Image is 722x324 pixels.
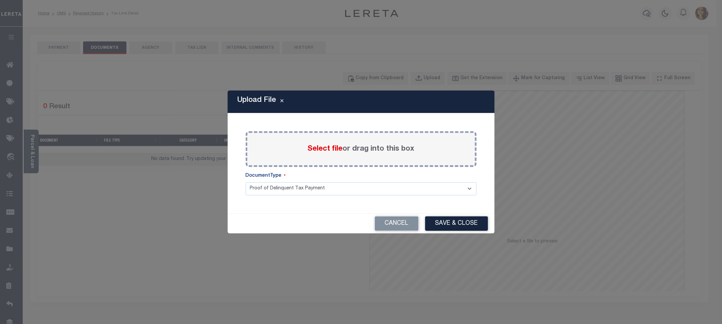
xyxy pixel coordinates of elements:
[375,216,419,231] button: Cancel
[276,98,288,106] button: Close
[308,145,343,153] span: Select file
[238,96,276,105] h5: Upload File
[308,144,415,155] label: or drag into this box
[425,216,488,231] button: Save & Close
[246,172,286,180] label: DocumentType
